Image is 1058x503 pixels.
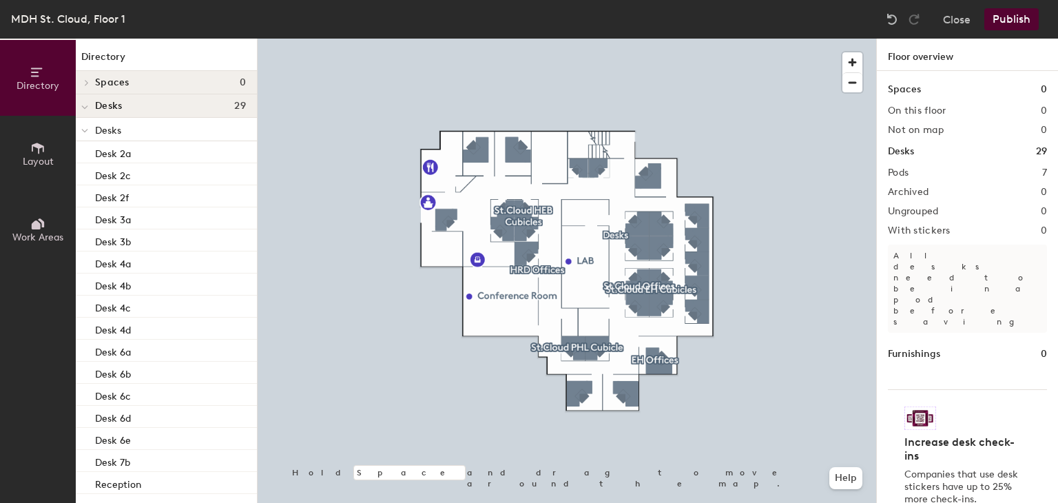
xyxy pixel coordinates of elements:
[1041,187,1047,198] h2: 0
[1041,347,1047,362] h1: 0
[95,101,122,112] span: Desks
[1041,206,1047,217] h2: 0
[1042,167,1047,178] h2: 7
[829,467,862,489] button: Help
[888,125,944,136] h2: Not on map
[888,144,914,159] h1: Desks
[888,245,1047,333] p: All desks need to be in a pod before saving
[95,77,129,88] span: Spaces
[95,365,131,380] p: Desk 6b
[1041,105,1047,116] h2: 0
[95,166,131,182] p: Desk 2c
[904,407,936,430] img: Sticker logo
[943,8,971,30] button: Close
[76,50,257,71] h1: Directory
[11,10,125,28] div: MDH St. Cloud, Floor 1
[95,188,129,204] p: Desk 2f
[95,453,130,469] p: Desk 7b
[17,80,59,92] span: Directory
[888,82,921,97] h1: Spaces
[95,144,131,160] p: Desk 2a
[95,125,121,136] span: Desks
[888,206,939,217] h2: Ungrouped
[1041,82,1047,97] h1: 0
[888,167,909,178] h2: Pods
[95,298,131,314] p: Desk 4c
[95,431,131,446] p: Desk 6e
[240,77,246,88] span: 0
[984,8,1039,30] button: Publish
[95,475,141,491] p: Reception
[888,347,940,362] h1: Furnishings
[904,435,1022,463] h4: Increase desk check-ins
[885,12,899,26] img: Undo
[95,232,131,248] p: Desk 3b
[95,210,131,226] p: Desk 3a
[1041,225,1047,236] h2: 0
[95,409,131,424] p: Desk 6d
[23,156,54,167] span: Layout
[888,225,951,236] h2: With stickers
[95,387,131,402] p: Desk 6c
[95,254,131,270] p: Desk 4a
[877,39,1058,71] h1: Floor overview
[1036,144,1047,159] h1: 29
[234,101,246,112] span: 29
[907,12,921,26] img: Redo
[95,342,131,358] p: Desk 6a
[95,320,131,336] p: Desk 4d
[12,232,63,243] span: Work Areas
[888,187,929,198] h2: Archived
[888,105,946,116] h2: On this floor
[95,276,131,292] p: Desk 4b
[1041,125,1047,136] h2: 0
